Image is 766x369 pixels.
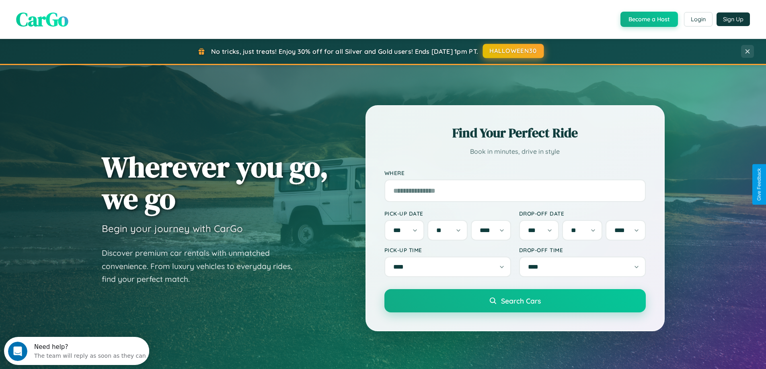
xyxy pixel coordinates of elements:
[756,168,762,201] div: Give Feedback
[102,222,243,234] h3: Begin your journey with CarGo
[501,296,541,305] span: Search Cars
[211,47,478,55] span: No tricks, just treats! Enjoy 30% off for all Silver and Gold users! Ends [DATE] 1pm PT.
[684,12,713,27] button: Login
[102,151,329,214] h1: Wherever you go, we go
[30,13,142,22] div: The team will reply as soon as they can
[384,124,646,142] h2: Find Your Perfect Ride
[3,3,150,25] div: Open Intercom Messenger
[8,342,27,361] iframe: Intercom live chat
[483,44,544,58] button: HALLOWEEN30
[4,337,149,365] iframe: Intercom live chat discovery launcher
[102,247,303,286] p: Discover premium car rentals with unmatched convenience. From luxury vehicles to everyday rides, ...
[384,169,646,176] label: Where
[30,7,142,13] div: Need help?
[16,6,68,33] span: CarGo
[384,289,646,312] button: Search Cars
[384,146,646,157] p: Book in minutes, drive in style
[384,247,511,253] label: Pick-up Time
[519,210,646,217] label: Drop-off Date
[519,247,646,253] label: Drop-off Time
[717,12,750,26] button: Sign Up
[620,12,678,27] button: Become a Host
[384,210,511,217] label: Pick-up Date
